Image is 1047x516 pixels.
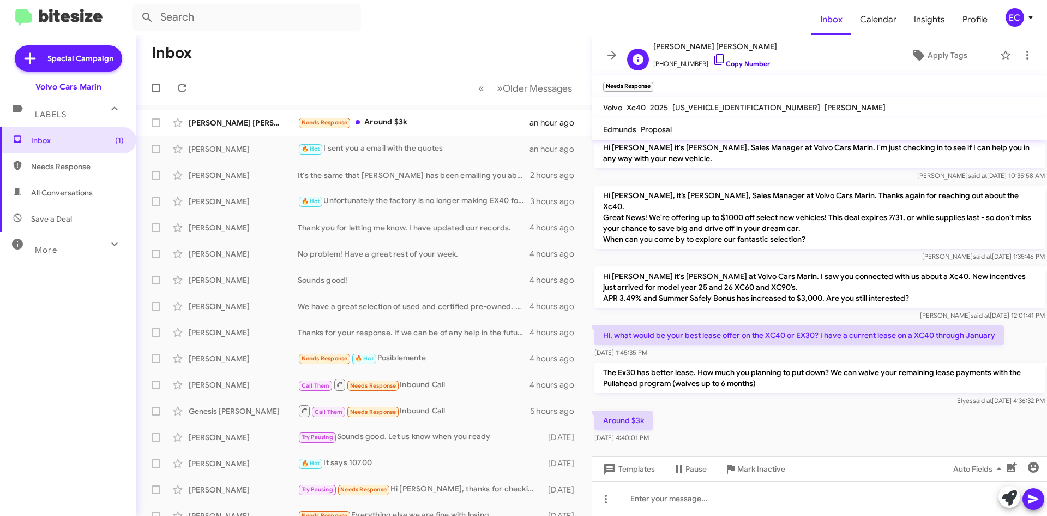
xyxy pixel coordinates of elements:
[594,363,1045,393] p: The Ex30 has better lease. How much you planning to put down? We can waive your remaining lease p...
[350,408,396,416] span: Needs Response
[594,186,1045,249] p: Hi [PERSON_NAME], it’s [PERSON_NAME], Sales Manager at Volvo Cars Marin. Thanks again for reachin...
[298,143,529,155] div: I sent you a email with the quotes
[664,459,715,479] button: Pause
[132,4,361,31] input: Search
[35,245,57,255] span: More
[152,44,192,62] h1: Inbox
[917,171,1045,180] span: [PERSON_NAME] [DATE] 10:35:58 AM
[189,196,298,207] div: [PERSON_NAME]
[996,8,1035,27] button: EC
[641,124,672,134] span: Proposal
[543,458,583,469] div: [DATE]
[355,355,374,362] span: 🔥 Hot
[298,301,529,312] div: We have a great selection of used and certified pre-owned. You're in good hands with [PERSON_NAME...
[594,138,1045,168] p: Hi [PERSON_NAME] it's [PERSON_NAME], Sales Manager at Volvo Cars Marin. I'm just checking in to s...
[31,187,93,198] span: All Conversations
[737,459,785,479] span: Mark Inactive
[594,348,647,357] span: [DATE] 1:45:35 PM
[650,103,668,112] span: 2025
[529,379,583,390] div: 4 hours ago
[35,81,101,92] div: Volvo Cars Marin
[973,252,992,260] span: said at
[298,170,530,181] div: It's the same that [PERSON_NAME] has been emailing you about
[189,170,298,181] div: [PERSON_NAME]
[189,327,298,338] div: [PERSON_NAME]
[189,275,298,286] div: [PERSON_NAME]
[851,4,905,35] a: Calendar
[189,484,298,495] div: [PERSON_NAME]
[302,382,330,389] span: Call Them
[603,103,622,112] span: Volvo
[298,248,529,259] div: No problem! Have a great rest of your week.
[302,434,333,441] span: Try Pausing
[594,325,1004,345] p: Hi, what would be your best lease offer on the XC40 or EX30? I have a current lease on a XC40 thr...
[968,171,987,180] span: said at
[298,327,529,338] div: Thanks for your response. If we can be of any help in the future please let us know.
[944,459,1014,479] button: Auto Fields
[713,60,770,68] a: Copy Number
[627,103,646,112] span: Xc40
[594,434,649,442] span: [DATE] 4:40:01 PM
[592,459,664,479] button: Templates
[603,82,653,92] small: Needs Response
[478,81,484,95] span: «
[503,82,572,94] span: Older Messages
[1006,8,1024,27] div: EC
[825,103,886,112] span: [PERSON_NAME]
[529,222,583,233] div: 4 hours ago
[298,352,529,365] div: Posiblemente
[302,355,348,362] span: Needs Response
[302,460,320,467] span: 🔥 Hot
[529,301,583,312] div: 4 hours ago
[497,81,503,95] span: »
[31,161,124,172] span: Needs Response
[653,40,777,53] span: [PERSON_NAME] [PERSON_NAME]
[302,145,320,152] span: 🔥 Hot
[715,459,794,479] button: Mark Inactive
[543,484,583,495] div: [DATE]
[601,459,655,479] span: Templates
[340,486,387,493] span: Needs Response
[529,275,583,286] div: 4 hours ago
[189,432,298,443] div: [PERSON_NAME]
[529,144,583,155] div: an hour ago
[315,408,343,416] span: Call Them
[298,457,543,470] div: It says 10700
[594,411,653,430] p: Around $3k
[594,266,1045,308] p: Hi [PERSON_NAME] it's [PERSON_NAME] at Volvo Cars Marin. I saw you connected with us about a Xc40...
[35,110,67,120] span: Labels
[472,77,579,99] nav: Page navigation example
[302,486,333,493] span: Try Pausing
[189,144,298,155] div: [PERSON_NAME]
[472,77,491,99] button: Previous
[529,353,583,364] div: 4 hours ago
[298,378,529,392] div: Inbound Call
[298,431,543,443] div: Sounds good. Let us know when you ready
[957,396,1045,405] span: Elyes [DATE] 4:36:32 PM
[302,119,348,126] span: Needs Response
[905,4,954,35] a: Insights
[883,45,995,65] button: Apply Tags
[971,311,990,319] span: said at
[530,406,583,417] div: 5 hours ago
[529,117,583,128] div: an hour ago
[189,222,298,233] div: [PERSON_NAME]
[189,353,298,364] div: [PERSON_NAME]
[811,4,851,35] a: Inbox
[298,404,530,418] div: Inbound Call
[298,195,530,207] div: Unfortunately the factory is no longer making EX40 for the time being. We won't be able to order.
[298,275,529,286] div: Sounds good!
[530,170,583,181] div: 2 hours ago
[672,103,820,112] span: [US_VEHICLE_IDENTIFICATION_NUMBER]
[298,483,543,496] div: Hi [PERSON_NAME], thanks for checking in. I enjoyed learning about your cars. I want to let you k...
[350,382,396,389] span: Needs Response
[15,45,122,72] a: Special Campaign
[603,124,636,134] span: Edmunds
[953,459,1006,479] span: Auto Fields
[973,396,992,405] span: said at
[189,301,298,312] div: [PERSON_NAME]
[529,327,583,338] div: 4 hours ago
